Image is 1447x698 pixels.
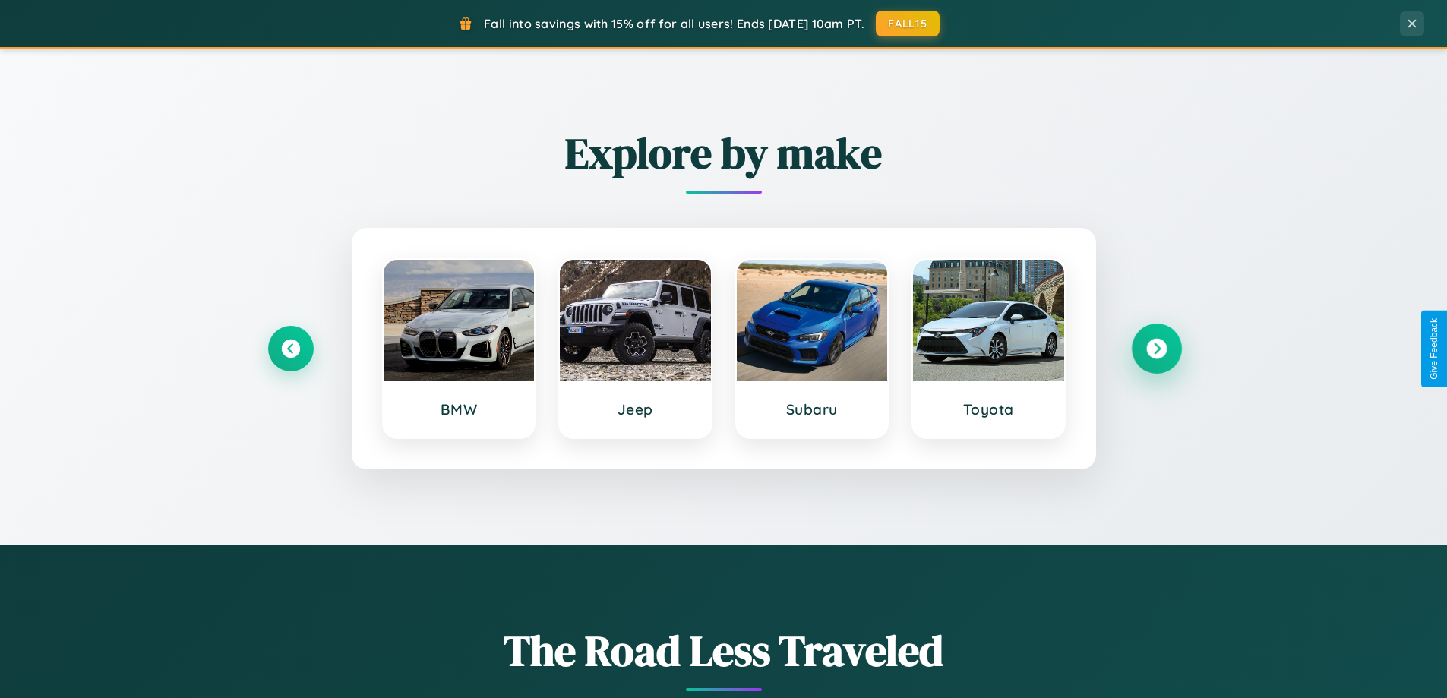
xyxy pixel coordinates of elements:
[484,16,864,31] span: Fall into savings with 15% off for all users! Ends [DATE] 10am PT.
[928,400,1049,418] h3: Toyota
[268,621,1180,680] h1: The Road Less Traveled
[876,11,940,36] button: FALL15
[752,400,873,418] h3: Subaru
[575,400,696,418] h3: Jeep
[268,124,1180,182] h2: Explore by make
[1429,318,1439,380] div: Give Feedback
[399,400,520,418] h3: BMW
